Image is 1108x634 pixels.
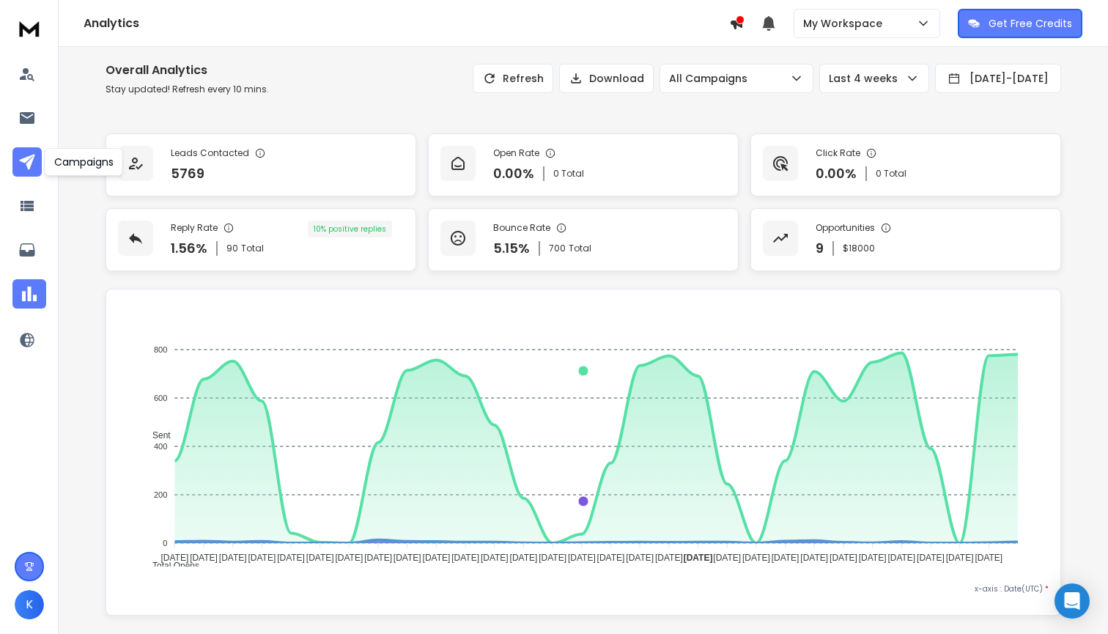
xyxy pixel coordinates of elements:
tspan: [DATE] [800,553,828,563]
span: 700 [549,243,566,254]
tspan: [DATE] [742,553,770,563]
tspan: [DATE] [160,553,188,563]
span: Total [569,243,591,254]
p: My Workspace [803,16,888,31]
p: 5.15 % [493,238,530,259]
p: 1.56 % [171,238,207,259]
p: Get Free Credits [989,16,1072,31]
p: Bounce Rate [493,222,550,234]
tspan: [DATE] [772,553,799,563]
tspan: [DATE] [684,553,713,563]
tspan: [DATE] [394,553,421,563]
tspan: [DATE] [859,553,887,563]
tspan: [DATE] [917,553,945,563]
p: x-axis : Date(UTC) [118,583,1049,594]
p: Leads Contacted [171,147,249,159]
tspan: [DATE] [422,553,450,563]
button: [DATE]-[DATE] [935,64,1061,93]
p: Opportunities [816,222,875,234]
a: Open Rate0.00%0 Total [428,133,739,196]
div: Open Intercom Messenger [1055,583,1090,619]
span: 90 [226,243,238,254]
tspan: [DATE] [597,553,625,563]
tspan: [DATE] [568,553,596,563]
tspan: [DATE] [335,553,363,563]
tspan: 0 [163,539,167,548]
tspan: 600 [154,394,167,402]
tspan: [DATE] [364,553,392,563]
a: Opportunities9$18000 [750,208,1061,271]
tspan: [DATE] [219,553,247,563]
tspan: [DATE] [306,553,334,563]
p: 0.00 % [493,163,534,184]
tspan: [DATE] [510,553,538,563]
p: Last 4 weeks [829,71,904,86]
tspan: [DATE] [888,553,916,563]
a: Reply Rate1.56%90Total10% positive replies [106,208,416,271]
tspan: 200 [154,490,167,499]
tspan: [DATE] [626,553,654,563]
p: Open Rate [493,147,539,159]
p: 5769 [171,163,204,184]
p: 0 Total [876,168,906,180]
p: Refresh [503,71,544,86]
tspan: [DATE] [539,553,566,563]
tspan: [DATE] [248,553,276,563]
p: Click Rate [816,147,860,159]
tspan: [DATE] [975,553,1003,563]
p: 0 Total [553,168,584,180]
p: Stay updated! Refresh every 10 mins. [106,84,269,95]
p: All Campaigns [669,71,753,86]
tspan: 400 [154,442,167,451]
button: Get Free Credits [958,9,1082,38]
p: Reply Rate [171,222,218,234]
div: 10 % positive replies [308,221,392,237]
button: Download [559,64,654,93]
button: Refresh [473,64,553,93]
span: Sent [141,430,171,441]
div: Campaigns [45,148,123,176]
tspan: [DATE] [655,553,683,563]
tspan: 800 [154,345,167,354]
span: Total Opens [141,561,199,571]
tspan: [DATE] [451,553,479,563]
h1: Analytics [84,15,729,32]
tspan: [DATE] [946,553,974,563]
p: 9 [816,238,824,259]
tspan: [DATE] [190,553,218,563]
a: Bounce Rate5.15%700Total [428,208,739,271]
button: K [15,590,44,619]
p: 0.00 % [816,163,857,184]
img: logo [15,15,44,42]
span: Total [241,243,264,254]
p: Download [589,71,644,86]
p: $ 18000 [843,243,875,254]
tspan: [DATE] [713,553,741,563]
tspan: [DATE] [481,553,509,563]
tspan: [DATE] [277,553,305,563]
a: Click Rate0.00%0 Total [750,133,1061,196]
h1: Overall Analytics [106,62,269,79]
a: Leads Contacted5769 [106,133,416,196]
tspan: [DATE] [830,553,857,563]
